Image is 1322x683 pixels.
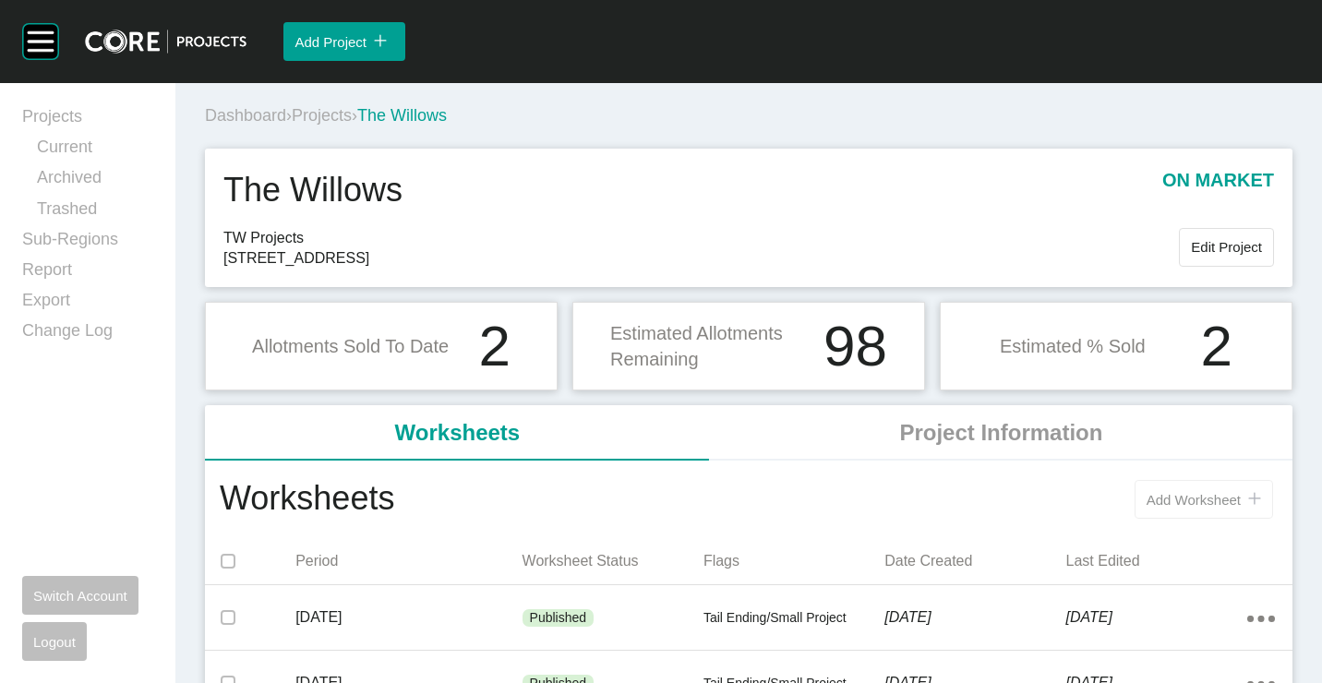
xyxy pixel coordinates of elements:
p: Allotments Sold To Date [252,333,449,359]
li: Worksheets [205,405,710,461]
h1: 2 [478,318,510,375]
button: Add Worksheet [1135,480,1273,519]
p: Published [530,609,587,628]
p: Estimated % Sold [1000,333,1146,359]
p: Date Created [884,551,1065,571]
h1: Worksheets [220,475,394,523]
a: Current [37,136,153,166]
p: Estimated Allotments Remaining [610,320,812,372]
p: [DATE] [295,607,522,628]
p: on market [1162,167,1274,213]
a: Projects [292,106,352,125]
a: Dashboard [205,106,286,125]
a: Report [22,258,153,289]
p: [DATE] [884,607,1065,628]
span: › [352,106,357,125]
h1: 2 [1201,318,1232,375]
span: The Willows [357,106,447,125]
span: Add Worksheet [1147,492,1241,508]
a: Trashed [37,198,153,228]
span: Edit Project [1191,239,1262,255]
button: Logout [22,622,87,661]
button: Switch Account [22,576,138,615]
li: Project Information [710,405,1292,461]
span: Logout [33,634,76,650]
img: core-logo-dark.3138cae2.png [85,30,246,54]
p: Period [295,551,522,571]
p: [DATE] [1066,607,1247,628]
p: Worksheet Status [523,551,703,571]
a: Sub-Regions [22,228,153,258]
a: Projects [22,105,153,136]
p: Last Edited [1066,551,1247,571]
a: Change Log [22,319,153,350]
span: TW Projects [223,228,1179,248]
button: Edit Project [1179,228,1274,267]
a: Export [22,289,153,319]
span: Add Project [294,34,367,50]
a: Archived [37,166,153,197]
p: Tail Ending/Small Project [703,609,884,628]
h1: The Willows [223,167,403,213]
span: [STREET_ADDRESS] [223,248,1179,269]
p: Flags [703,551,884,571]
span: › [286,106,292,125]
button: Add Project [283,22,405,61]
span: Switch Account [33,588,127,604]
h1: 98 [823,318,887,375]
